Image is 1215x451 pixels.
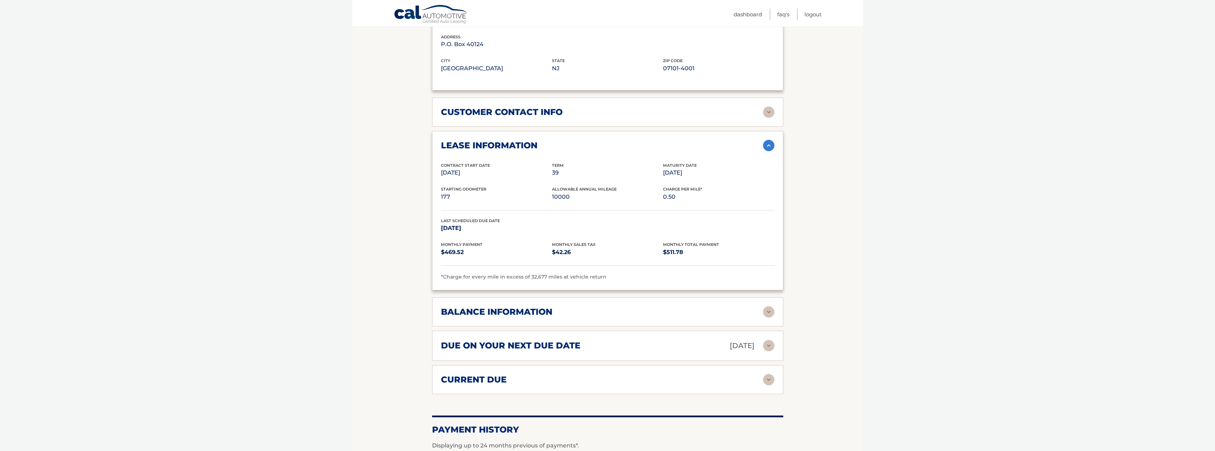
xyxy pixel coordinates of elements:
span: *Charge for every mile in excess of 32,677 miles at vehicle return [441,274,606,280]
a: Cal Automotive [394,5,468,25]
p: 177 [441,192,552,202]
p: [DATE] [663,168,774,178]
span: city [441,58,450,63]
span: address [441,34,460,39]
img: accordion-rest.svg [763,340,774,351]
a: Dashboard [734,9,762,20]
img: accordion-rest.svg [763,374,774,385]
span: state [552,58,565,63]
p: NJ [552,64,663,73]
span: Monthly Total Payment [663,242,719,247]
p: 10000 [552,192,663,202]
img: accordion-active.svg [763,140,774,151]
span: Charge Per Mile* [663,187,702,192]
p: 39 [552,168,663,178]
h2: balance information [441,307,552,317]
span: Term [552,163,564,168]
p: 07101-4001 [663,64,774,73]
span: Monthly Sales Tax [552,242,596,247]
p: [DATE] [441,223,552,233]
h2: Payment History [432,424,783,435]
p: P.O. Box 40124 [441,39,552,49]
h2: due on your next due date [441,340,580,351]
p: $511.78 [663,247,774,257]
p: [DATE] [441,168,552,178]
img: accordion-rest.svg [763,106,774,118]
a: FAQ's [777,9,789,20]
span: Last Scheduled Due Date [441,218,500,223]
span: Monthly Payment [441,242,482,247]
span: zip code [663,58,683,63]
p: [DATE] [730,340,755,352]
img: accordion-rest.svg [763,306,774,318]
p: $42.26 [552,247,663,257]
h2: lease information [441,140,537,151]
a: Logout [805,9,822,20]
h2: current due [441,374,507,385]
p: 0.50 [663,192,774,202]
p: Displaying up to 24 months previous of payments*. [432,441,783,450]
p: [GEOGRAPHIC_DATA] [441,64,552,73]
span: Starting Odometer [441,187,486,192]
span: Allowable Annual Mileage [552,187,617,192]
p: $469.52 [441,247,552,257]
span: Maturity Date [663,163,697,168]
h2: customer contact info [441,107,563,117]
span: Contract Start Date [441,163,490,168]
